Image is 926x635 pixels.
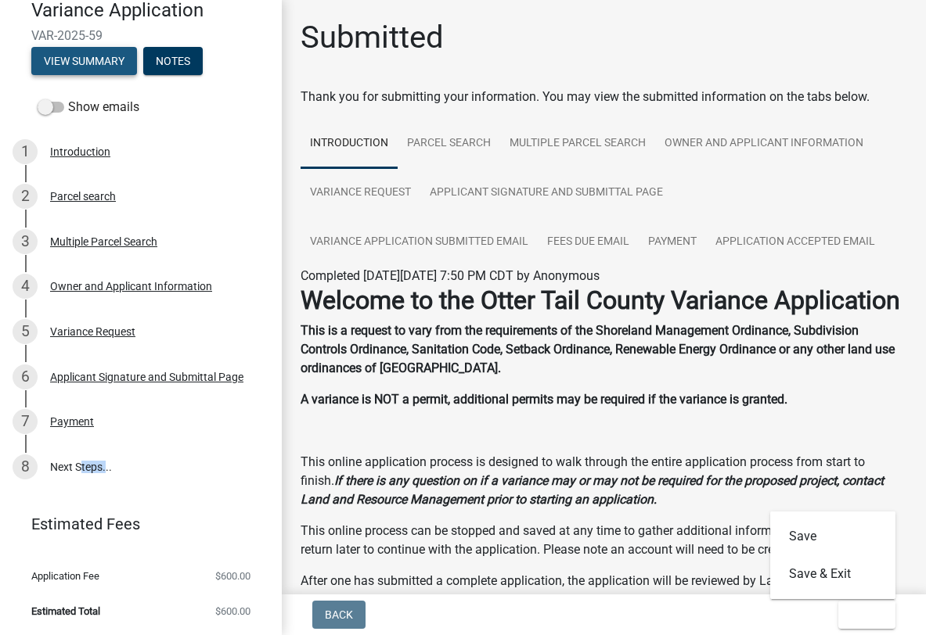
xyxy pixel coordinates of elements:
button: Exit [838,601,895,629]
div: Applicant Signature and Submittal Page [50,371,243,382]
a: Parcel search [398,119,500,169]
a: Introduction [301,119,398,169]
div: Multiple Parcel Search [50,236,157,247]
button: Save & Exit [770,555,895,593]
strong: If there is any question on if a variance may or may not be required for the proposed project, co... [301,473,884,507]
div: Introduction [50,146,110,157]
div: 8 [13,454,38,479]
a: Estimated Fees [13,508,257,540]
button: Back [312,601,366,629]
span: VAR-2025-59 [31,28,250,43]
div: Payment [50,416,94,427]
wm-modal-confirm: Notes [143,56,203,68]
a: Applicant Signature and Submittal Page [420,168,672,218]
span: Completed [DATE][DATE] 7:50 PM CDT by Anonymous [301,268,600,283]
a: Multiple Parcel Search [500,119,655,169]
div: Variance Request [50,326,135,337]
div: Owner and Applicant Information [50,281,212,292]
button: Notes [143,47,203,75]
div: 6 [13,364,38,389]
strong: A variance is NOT a permit, additional permits may be required if the variance is granted. [301,392,787,407]
a: Variance Request [301,168,420,218]
label: Show emails [38,98,139,117]
p: This online application process is designed to walk through the entire application process from s... [301,453,907,509]
h1: Submitted [301,19,444,56]
a: Variance Application Submitted Email [301,217,538,267]
a: Fees Due Email [538,217,639,267]
div: 1 [13,139,38,164]
div: 3 [13,229,38,254]
span: Back [325,608,353,621]
wm-modal-confirm: Summary [31,56,137,68]
div: 7 [13,409,38,434]
strong: This is a request to vary from the requirements of the Shoreland Management Ordinance, Subdivisio... [301,323,895,375]
span: Application Fee [31,571,99,581]
div: 2 [13,184,38,209]
div: Parcel search [50,191,116,202]
a: Application Accepted Email [706,217,885,267]
button: Save [770,518,895,555]
div: Thank you for submitting your information. You may view the submitted information on the tabs below. [301,88,907,106]
span: $600.00 [215,571,250,581]
a: Owner and Applicant Information [655,119,873,169]
span: Estimated Total [31,606,100,616]
span: Exit [851,608,874,621]
strong: Welcome to the Otter Tail County Variance Application [301,285,900,315]
button: View Summary [31,47,137,75]
span: $600.00 [215,606,250,616]
div: 5 [13,319,38,344]
p: After one has submitted a complete application, the application will be reviewed by Land & Resour... [301,572,907,628]
div: Exit [770,511,895,599]
p: This online process can be stopped and saved at any time to gather additional information. One ca... [301,522,907,559]
a: Payment [639,217,706,267]
div: 4 [13,274,38,299]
